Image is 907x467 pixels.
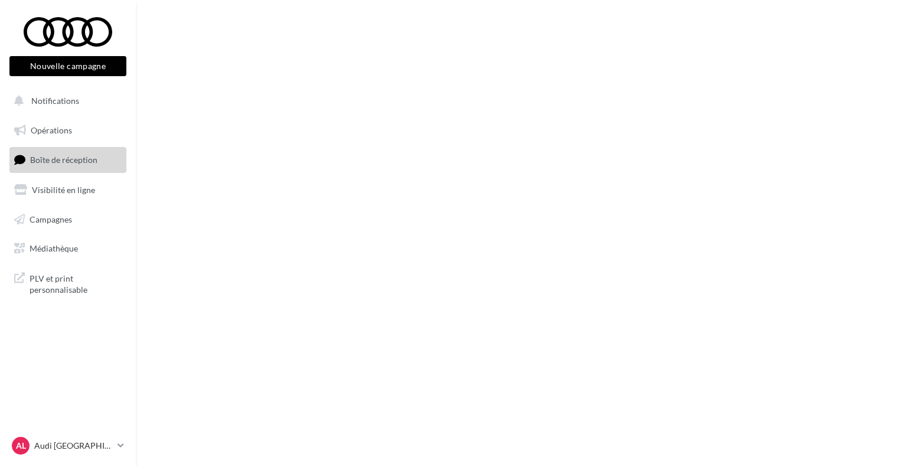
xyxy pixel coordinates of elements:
button: Nouvelle campagne [9,56,126,76]
span: Visibilité en ligne [32,185,95,195]
span: Notifications [31,96,79,106]
span: AL [16,440,26,452]
a: Médiathèque [7,236,129,261]
a: Visibilité en ligne [7,178,129,203]
a: Campagnes [7,207,129,232]
a: Opérations [7,118,129,143]
p: Audi [GEOGRAPHIC_DATA] [34,440,113,452]
a: PLV et print personnalisable [7,266,129,301]
span: PLV et print personnalisable [30,270,122,296]
a: AL Audi [GEOGRAPHIC_DATA] [9,435,126,457]
span: Opérations [31,125,72,135]
button: Notifications [7,89,124,113]
span: Médiathèque [30,243,78,253]
span: Boîte de réception [30,155,97,165]
a: Boîte de réception [7,147,129,172]
span: Campagnes [30,214,72,224]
